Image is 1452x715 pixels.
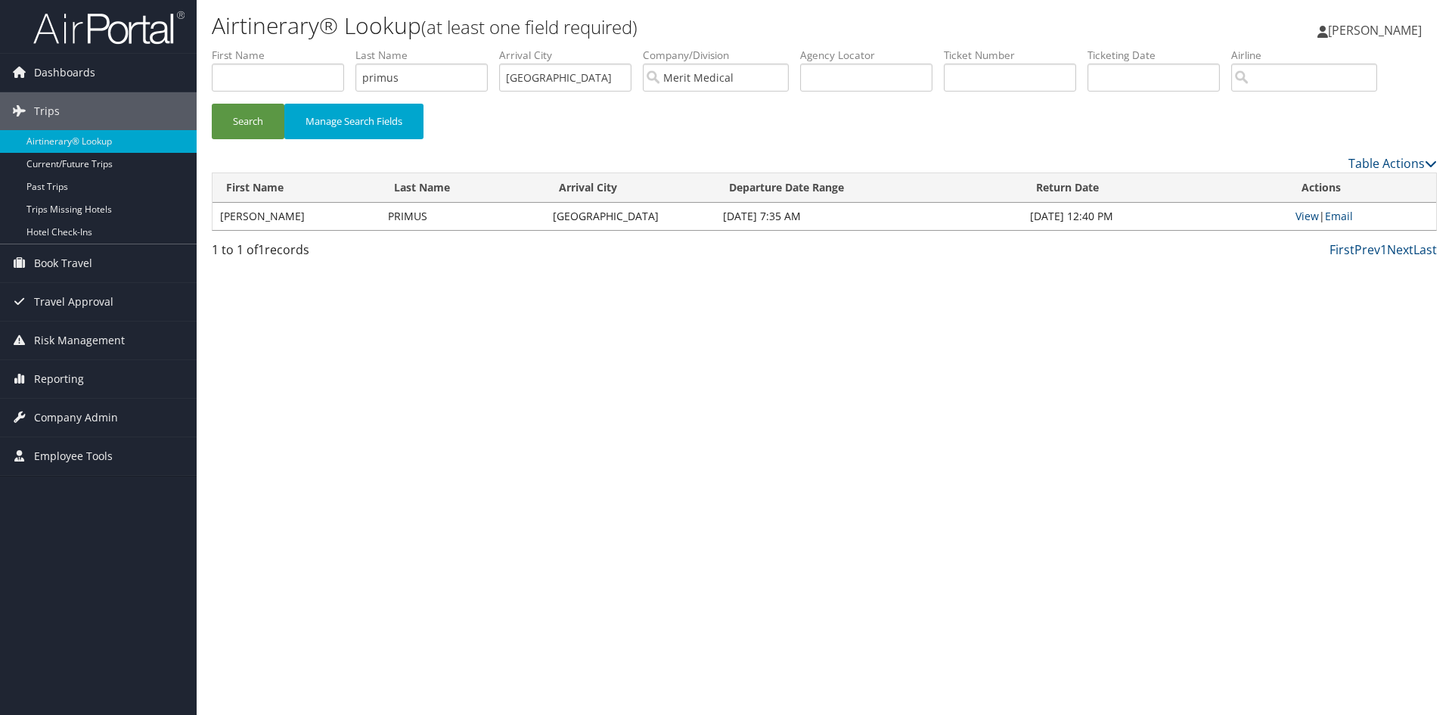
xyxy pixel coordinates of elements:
span: Book Travel [34,244,92,282]
label: Last Name [355,48,499,63]
label: Ticket Number [944,48,1087,63]
td: [PERSON_NAME] [213,203,380,230]
div: 1 to 1 of records [212,241,501,266]
span: [PERSON_NAME] [1328,22,1422,39]
label: Arrival City [499,48,643,63]
label: Company/Division [643,48,800,63]
span: Reporting [34,360,84,398]
th: Departure Date Range: activate to sort column ascending [715,173,1022,203]
th: Last Name: activate to sort column ascending [380,173,544,203]
a: First [1329,241,1354,258]
a: View [1295,209,1319,223]
img: airportal-logo.png [33,10,185,45]
a: Prev [1354,241,1380,258]
a: Next [1387,241,1413,258]
span: 1 [258,241,265,258]
label: Agency Locator [800,48,944,63]
td: [DATE] 12:40 PM [1022,203,1288,230]
th: Arrival City: activate to sort column ascending [545,173,716,203]
small: (at least one field required) [421,14,638,39]
a: 1 [1380,241,1387,258]
a: Table Actions [1348,155,1437,172]
h1: Airtinerary® Lookup [212,10,1028,42]
span: Company Admin [34,399,118,437]
label: First Name [212,48,355,63]
span: Dashboards [34,54,95,92]
td: [DATE] 7:35 AM [715,203,1022,230]
th: Return Date: activate to sort column ascending [1022,173,1288,203]
a: Last [1413,241,1437,258]
a: Email [1325,209,1353,223]
button: Manage Search Fields [284,104,423,139]
a: [PERSON_NAME] [1317,8,1437,53]
span: Employee Tools [34,437,113,475]
label: Airline [1231,48,1388,63]
button: Search [212,104,284,139]
td: [GEOGRAPHIC_DATA] [545,203,716,230]
label: Ticketing Date [1087,48,1231,63]
th: Actions [1288,173,1436,203]
span: Travel Approval [34,283,113,321]
td: | [1288,203,1436,230]
span: Trips [34,92,60,130]
th: First Name: activate to sort column ascending [213,173,380,203]
td: PRIMUS [380,203,544,230]
span: Risk Management [34,322,125,359]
